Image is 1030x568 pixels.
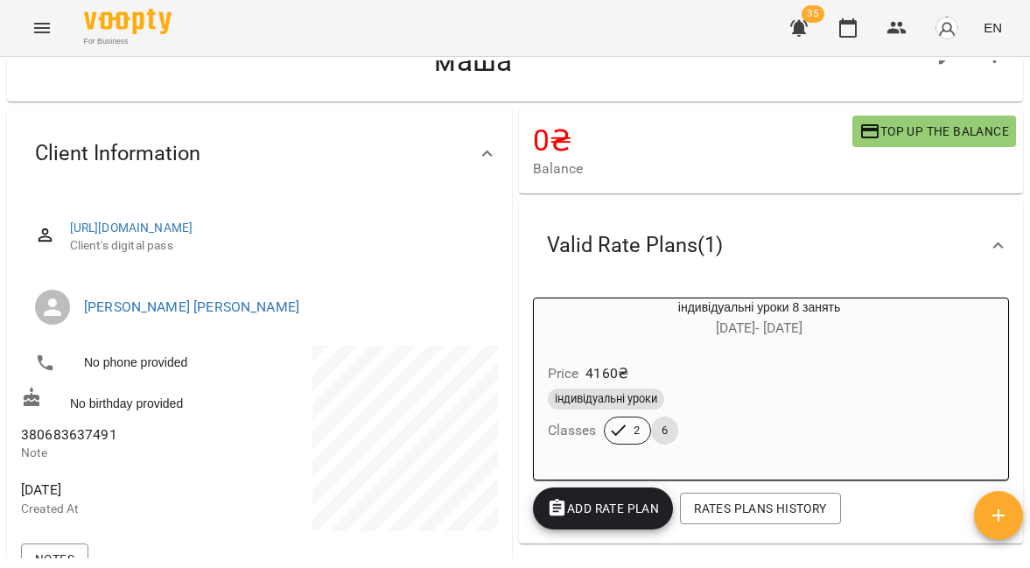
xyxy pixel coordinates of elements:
[21,426,117,443] span: 380683637491
[534,298,985,466] button: індивідуальні уроки 8 занять[DATE]- [DATE]Price4160₴індивідуальні урокиClasses26
[70,221,193,235] a: [URL][DOMAIN_NAME]
[533,487,674,529] button: Add Rate plan
[623,423,650,438] span: 2
[548,418,597,443] h6: Classes
[21,7,63,49] button: Menu
[21,445,256,462] p: Note
[21,501,256,518] p: Created At
[519,200,1024,291] div: Valid Rate Plans(1)
[84,36,172,47] span: For Business
[534,298,985,340] div: індивідуальні уроки 8 занять
[548,361,579,386] h6: Price
[18,383,259,416] div: No birthday provided
[935,16,959,40] img: avatar_s.png
[984,18,1002,37] span: EN
[84,298,299,315] a: [PERSON_NAME] [PERSON_NAME]
[533,158,853,179] span: Balance
[651,423,678,438] span: 6
[977,11,1009,44] button: EN
[548,391,664,407] span: індивідуальні уроки
[547,498,660,519] span: Add Rate plan
[802,5,824,23] span: 35
[716,319,803,336] span: [DATE] - [DATE]
[35,140,200,167] span: Client Information
[547,232,723,259] span: Valid Rate Plans ( 1 )
[859,121,1009,142] span: Top up the balance
[533,123,853,158] h4: 0 ₴
[852,116,1016,147] button: Top up the balance
[585,363,628,384] p: 4160 ₴
[21,346,256,381] li: No phone provided
[21,43,926,79] h4: маша
[7,109,512,199] div: Client Information
[84,9,172,34] img: Voopty Logo
[694,498,826,519] span: Rates Plans History
[70,237,484,255] span: Client's digital pass
[680,493,840,524] button: Rates Plans History
[21,480,256,501] span: [DATE]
